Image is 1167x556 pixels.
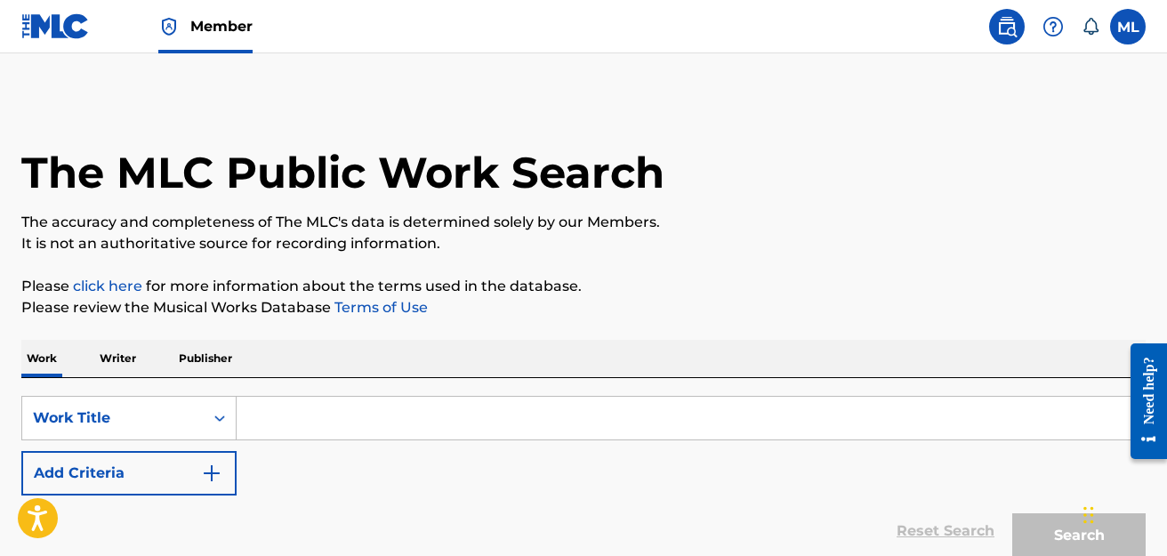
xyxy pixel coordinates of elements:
[21,233,1146,254] p: It is not an authoritative source for recording information.
[73,278,142,294] a: click here
[21,146,664,199] h1: The MLC Public Work Search
[21,212,1146,233] p: The accuracy and completeness of The MLC's data is determined solely by our Members.
[190,16,253,36] span: Member
[94,340,141,377] p: Writer
[21,276,1146,297] p: Please for more information about the terms used in the database.
[989,9,1025,44] a: Public Search
[21,297,1146,318] p: Please review the Musical Works Database
[1110,9,1146,44] div: User Menu
[1117,330,1167,473] iframe: Resource Center
[1042,16,1064,37] img: help
[1078,471,1167,556] iframe: Chat Widget
[201,463,222,484] img: 9d2ae6d4665cec9f34b9.svg
[1035,9,1071,44] div: Help
[1082,18,1099,36] div: Notifications
[331,299,428,316] a: Terms of Use
[996,16,1018,37] img: search
[173,340,237,377] p: Publisher
[1083,488,1094,542] div: Drag
[33,407,193,429] div: Work Title
[21,451,237,496] button: Add Criteria
[21,340,62,377] p: Work
[21,13,90,39] img: MLC Logo
[158,16,180,37] img: Top Rightsholder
